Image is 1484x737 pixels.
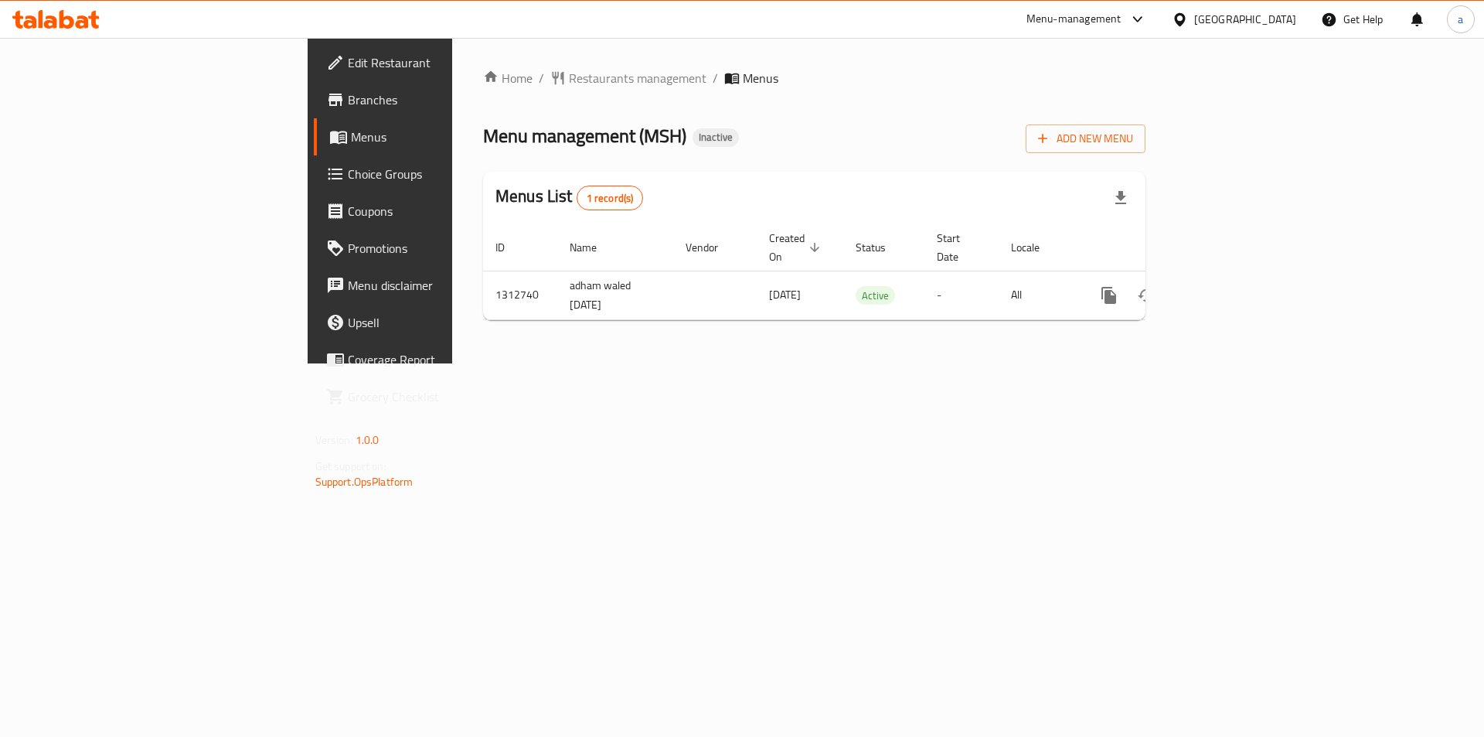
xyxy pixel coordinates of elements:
[314,155,556,193] a: Choice Groups
[856,286,895,305] div: Active
[315,456,386,476] span: Get support on:
[856,238,906,257] span: Status
[570,238,617,257] span: Name
[1038,129,1133,148] span: Add New Menu
[314,304,556,341] a: Upsell
[348,276,543,295] span: Menu disclaimer
[557,271,673,319] td: adham waled [DATE]
[1026,10,1122,29] div: Menu-management
[351,128,543,146] span: Menus
[1128,277,1165,314] button: Change Status
[1194,11,1296,28] div: [GEOGRAPHIC_DATA]
[483,118,686,153] span: Menu management ( MSH )
[550,69,706,87] a: Restaurants management
[314,267,556,304] a: Menu disclaimer
[577,191,643,206] span: 1 record(s)
[686,238,738,257] span: Vendor
[314,44,556,81] a: Edit Restaurant
[315,472,414,492] a: Support.OpsPlatform
[314,118,556,155] a: Menus
[769,229,825,266] span: Created On
[348,387,543,406] span: Grocery Checklist
[483,69,1145,87] nav: breadcrumb
[769,285,801,305] span: [DATE]
[1091,277,1128,314] button: more
[314,81,556,118] a: Branches
[314,378,556,415] a: Grocery Checklist
[924,271,999,319] td: -
[348,350,543,369] span: Coverage Report
[569,69,706,87] span: Restaurants management
[856,287,895,305] span: Active
[1102,179,1139,217] div: Export file
[314,230,556,267] a: Promotions
[483,224,1251,320] table: enhanced table
[495,185,643,210] h2: Menus List
[1011,238,1060,257] span: Locale
[743,69,778,87] span: Menus
[1458,11,1463,28] span: a
[348,239,543,258] span: Promotions
[348,165,543,183] span: Choice Groups
[937,229,980,266] span: Start Date
[693,131,739,144] span: Inactive
[348,90,543,109] span: Branches
[577,186,644,210] div: Total records count
[348,313,543,332] span: Upsell
[348,202,543,220] span: Coupons
[1026,125,1145,153] button: Add New Menu
[1078,224,1251,271] th: Actions
[999,271,1078,319] td: All
[314,193,556,230] a: Coupons
[314,341,556,378] a: Coverage Report
[348,53,543,72] span: Edit Restaurant
[495,238,525,257] span: ID
[356,430,380,450] span: 1.0.0
[713,69,718,87] li: /
[693,128,739,147] div: Inactive
[315,430,353,450] span: Version:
